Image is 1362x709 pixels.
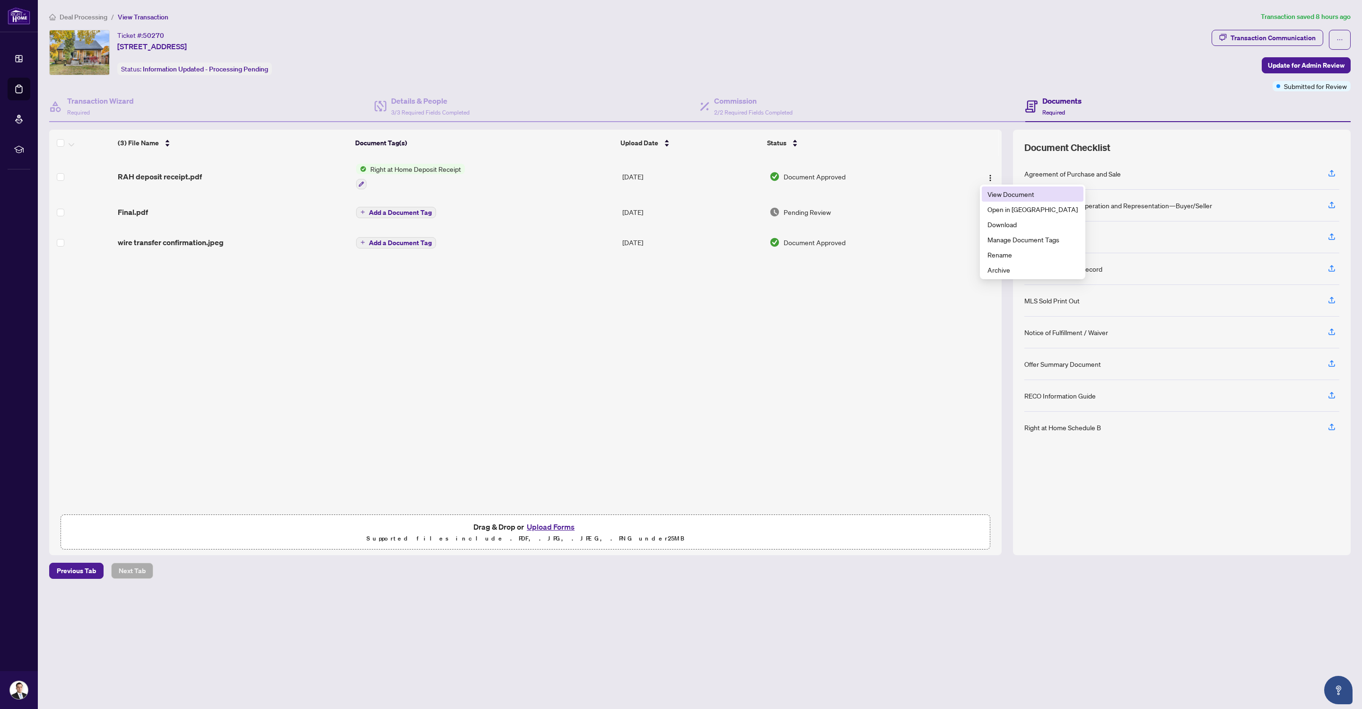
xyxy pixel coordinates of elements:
[1042,95,1082,106] h4: Documents
[356,206,436,218] button: Add a Document Tag
[714,95,793,106] h4: Commission
[356,164,465,189] button: Status IconRight at Home Deposit Receipt
[118,138,159,148] span: (3) File Name
[983,169,998,184] button: Logo
[1284,81,1347,91] span: Submitted for Review
[987,234,1078,245] span: Manage Document Tags
[351,130,617,156] th: Document Tag(s)
[769,171,780,182] img: Document Status
[1024,141,1110,154] span: Document Checklist
[111,563,153,579] button: Next Tab
[987,249,1078,260] span: Rename
[356,207,436,218] button: Add a Document Tag
[1024,422,1101,433] div: Right at Home Schedule B
[117,30,164,41] div: Ticket #:
[49,563,104,579] button: Previous Tab
[143,65,268,73] span: Information Updated - Processing Pending
[356,164,367,174] img: Status Icon
[356,236,436,248] button: Add a Document Tag
[473,521,577,533] span: Drag & Drop or
[1268,58,1345,73] span: Update for Admin Review
[769,207,780,217] img: Document Status
[769,237,780,248] img: Document Status
[1261,11,1351,22] article: Transaction saved 8 hours ago
[987,219,1078,230] span: Download
[67,533,984,544] p: Supported files include .PDF, .JPG, .JPEG, .PNG under 25 MB
[1336,36,1343,43] span: ellipsis
[784,171,846,182] span: Document Approved
[1024,359,1101,369] div: Offer Summary Document
[619,197,766,227] td: [DATE]
[714,109,793,116] span: 2/2 Required Fields Completed
[1024,168,1121,179] div: Agreement of Purchase and Sale
[356,237,436,248] button: Add a Document Tag
[143,31,164,40] span: 50270
[1324,676,1353,704] button: Open asap
[1212,30,1323,46] button: Transaction Communication
[784,237,846,248] span: Document Approved
[1024,327,1108,337] div: Notice of Fulfillment / Waiver
[1024,200,1212,211] div: Confirmation of Co-operation and Representation—Buyer/Seller
[524,521,577,533] button: Upload Forms
[391,95,470,106] h4: Details & People
[49,14,56,20] span: home
[367,164,465,174] span: Right at Home Deposit Receipt
[360,240,365,245] span: plus
[8,7,30,25] img: logo
[117,41,187,52] span: [STREET_ADDRESS]
[1024,295,1080,306] div: MLS Sold Print Out
[1231,30,1316,45] div: Transaction Communication
[50,30,109,75] img: IMG-W12263919_1.jpg
[114,130,351,156] th: (3) File Name
[987,265,1078,275] span: Archive
[118,237,224,248] span: wire transfer confirmation.jpeg
[763,130,947,156] th: Status
[391,109,470,116] span: 3/3 Required Fields Completed
[987,204,1078,214] span: Open in [GEOGRAPHIC_DATA]
[57,563,96,578] span: Previous Tab
[10,681,28,699] img: Profile Icon
[67,95,134,106] h4: Transaction Wizard
[619,156,766,197] td: [DATE]
[61,515,990,550] span: Drag & Drop orUpload FormsSupported files include .PDF, .JPG, .JPEG, .PNG under25MB
[118,13,168,21] span: View Transaction
[620,138,658,148] span: Upload Date
[369,209,432,216] span: Add a Document Tag
[1262,57,1351,73] button: Update for Admin Review
[617,130,764,156] th: Upload Date
[111,11,114,22] li: /
[118,206,148,218] span: Final.pdf
[118,171,202,182] span: RAH deposit receipt.pdf
[767,138,786,148] span: Status
[1042,109,1065,116] span: Required
[987,174,994,182] img: Logo
[1024,390,1096,401] div: RECO Information Guide
[987,189,1078,199] span: View Document
[619,227,766,257] td: [DATE]
[60,13,107,21] span: Deal Processing
[117,62,272,75] div: Status:
[67,109,90,116] span: Required
[369,239,432,246] span: Add a Document Tag
[784,207,831,217] span: Pending Review
[360,210,365,214] span: plus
